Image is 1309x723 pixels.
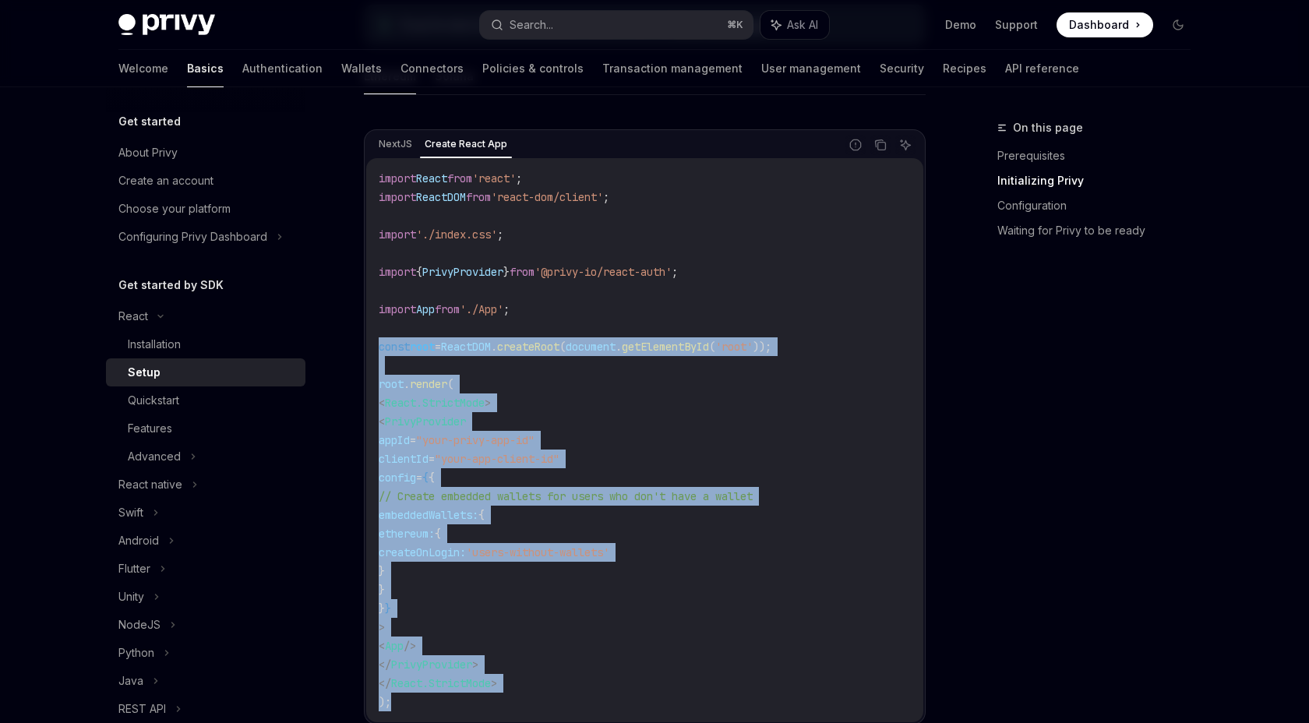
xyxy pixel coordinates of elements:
[466,190,491,204] span: from
[760,11,829,39] button: Ask AI
[379,620,385,634] span: >
[422,265,503,279] span: PrivyProvider
[118,307,148,326] div: React
[404,377,410,391] span: .
[672,265,678,279] span: ;
[118,531,159,550] div: Android
[379,302,416,316] span: import
[535,265,672,279] span: '@privy-io/react-auth'
[416,433,535,447] span: "your-privy-app-id"
[510,16,553,34] div: Search...
[727,19,743,31] span: ⌘ K
[709,340,715,354] span: (
[106,358,305,386] a: Setup
[1069,17,1129,33] span: Dashboard
[559,340,566,354] span: (
[435,527,441,541] span: {
[242,50,323,87] a: Authentication
[118,143,178,162] div: About Privy
[391,658,472,672] span: PrivyProvider
[379,396,385,410] span: <
[379,377,404,391] span: root
[385,639,404,653] span: App
[435,452,559,466] span: "your-app-client-id"
[400,50,464,87] a: Connectors
[503,265,510,279] span: }
[379,695,391,709] span: );
[404,639,416,653] span: />
[420,135,512,153] div: Create React App
[945,17,976,33] a: Demo
[997,193,1203,218] a: Configuration
[106,330,305,358] a: Installation
[480,11,753,39] button: Search...⌘K
[128,391,179,410] div: Quickstart
[1166,12,1191,37] button: Toggle dark mode
[379,433,410,447] span: appId
[761,50,861,87] a: User management
[416,171,447,185] span: React
[997,168,1203,193] a: Initializing Privy
[516,171,522,185] span: ;
[379,190,416,204] span: import
[460,302,503,316] span: './App'
[128,363,161,382] div: Setup
[106,386,305,414] a: Quickstart
[385,414,466,429] span: PrivyProvider
[379,471,416,485] span: config
[497,227,503,242] span: ;
[485,396,491,410] span: >
[472,658,478,672] span: >
[118,276,224,294] h5: Get started by SDK
[482,50,584,87] a: Policies & controls
[410,340,435,354] span: root
[715,340,753,354] span: 'root'
[385,396,485,410] span: React.StrictMode
[379,340,410,354] span: const
[118,50,168,87] a: Welcome
[447,171,472,185] span: from
[379,227,416,242] span: import
[435,340,441,354] span: =
[118,112,181,131] h5: Get started
[622,340,709,354] span: getElementById
[385,601,391,615] span: }
[410,433,416,447] span: =
[118,587,144,606] div: Unity
[118,199,231,218] div: Choose your platform
[379,583,385,597] span: }
[118,615,161,634] div: NodeJS
[787,17,818,33] span: Ask AI
[503,302,510,316] span: ;
[416,302,435,316] span: App
[118,672,143,690] div: Java
[379,564,385,578] span: }
[845,135,866,155] button: Report incorrect code
[379,489,753,503] span: // Create embedded wallets for users who don't have a wallet
[491,340,497,354] span: .
[416,265,422,279] span: {
[422,471,429,485] span: {
[118,475,182,494] div: React native
[118,14,215,36] img: dark logo
[118,503,143,522] div: Swift
[118,171,213,190] div: Create an account
[128,335,181,354] div: Installation
[379,171,416,185] span: import
[603,190,609,204] span: ;
[478,508,485,522] span: {
[187,50,224,87] a: Basics
[374,135,417,153] div: NextJS
[416,227,497,242] span: './index.css'
[379,527,435,541] span: ethereum:
[391,676,491,690] span: React.StrictMode
[379,265,416,279] span: import
[379,658,391,672] span: </
[602,50,743,87] a: Transaction management
[880,50,924,87] a: Security
[379,508,478,522] span: embeddedWallets:
[416,471,422,485] span: =
[410,377,447,391] span: render
[379,676,391,690] span: </
[429,471,435,485] span: {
